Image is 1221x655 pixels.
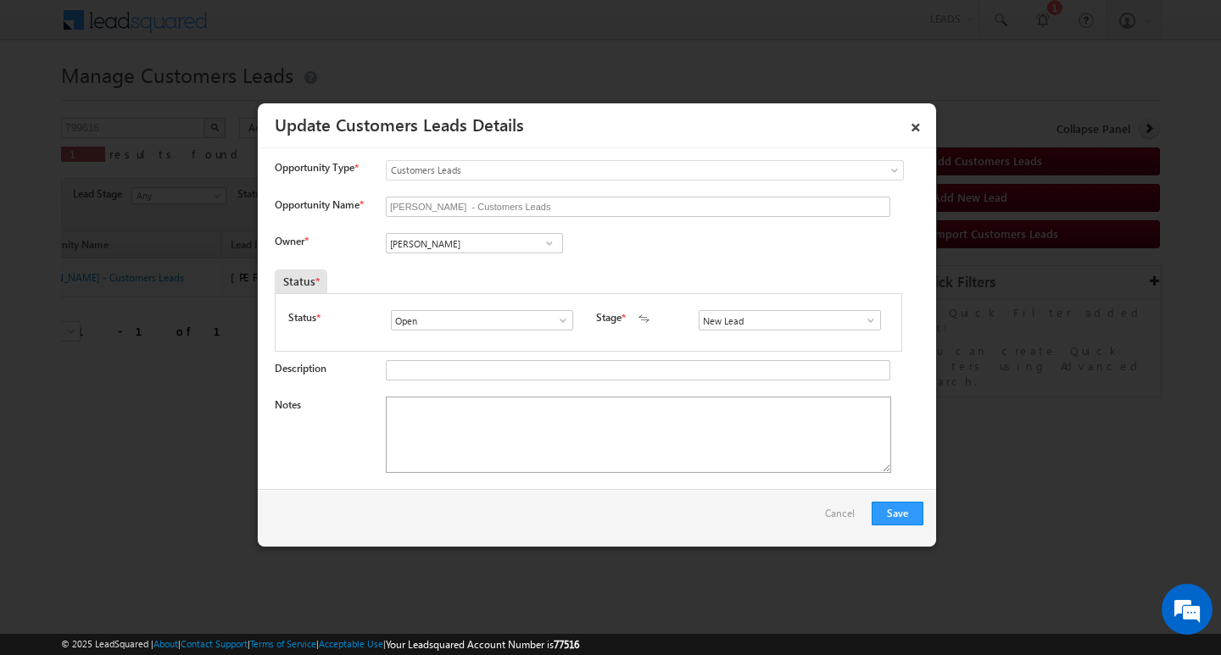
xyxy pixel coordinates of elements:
a: Customers Leads [386,160,904,180]
label: Stage [596,310,622,325]
input: Type to Search [391,310,573,330]
a: Show All Items [856,312,877,329]
div: Minimize live chat window [278,8,319,49]
span: © 2025 LeadSquared | | | | | [61,636,579,652]
textarea: Type your message and hit 'Enter' [22,157,309,508]
a: Show All Items [538,235,560,252]
img: d_60004797649_company_0_60004797649 [29,89,71,111]
span: Customers Leads [387,163,834,178]
span: Your Leadsquared Account Number is [386,638,579,651]
label: Owner [275,235,308,247]
span: 77516 [554,638,579,651]
a: Show All Items [548,312,569,329]
label: Description [275,362,326,375]
em: Start Chat [231,522,308,545]
a: About [153,638,178,649]
a: Terms of Service [250,638,316,649]
div: Status [275,269,327,293]
button: Save [872,502,923,525]
span: Opportunity Type [275,160,354,175]
div: Chat with us now [88,89,285,111]
a: Cancel [825,502,863,534]
input: Type to Search [699,310,881,330]
a: Contact Support [181,638,248,649]
a: × [901,109,930,139]
a: Update Customers Leads Details [275,112,524,136]
input: Type to Search [386,233,563,253]
label: Opportunity Name [275,198,363,211]
label: Notes [275,398,301,411]
a: Acceptable Use [319,638,383,649]
label: Status [288,310,316,325]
